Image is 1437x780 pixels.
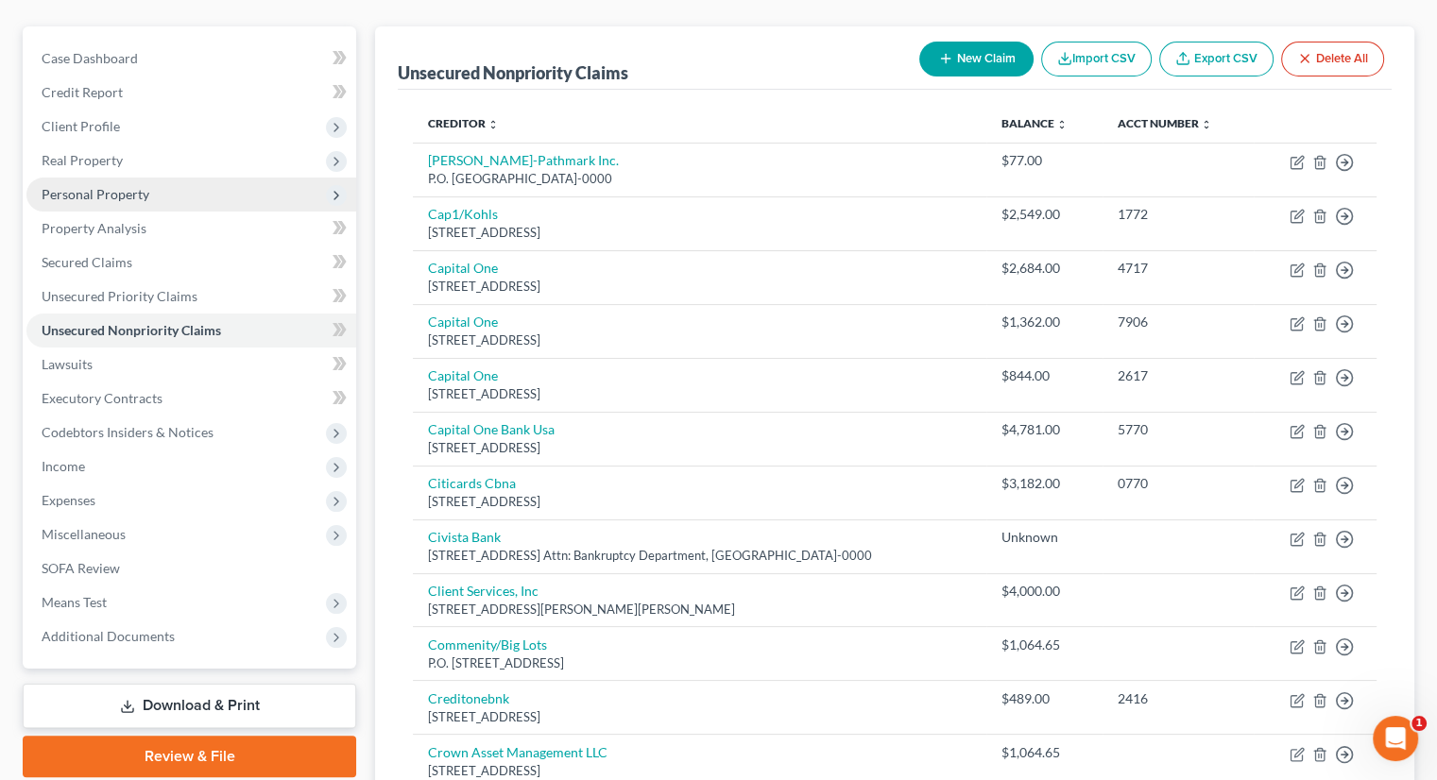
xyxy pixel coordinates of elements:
[1001,420,1087,439] div: $4,781.00
[1001,689,1087,708] div: $489.00
[1118,366,1238,385] div: 2617
[428,331,971,349] div: [STREET_ADDRESS]
[428,421,555,437] a: Capital One Bank Usa
[1001,582,1087,601] div: $4,000.00
[919,42,1034,76] button: New Claim
[42,152,123,168] span: Real Property
[1056,119,1068,130] i: unfold_more
[428,314,498,330] a: Capital One
[26,551,356,585] a: SOFA Review
[428,601,971,619] div: [STREET_ADDRESS][PERSON_NAME][PERSON_NAME]
[428,636,547,653] a: Commenity/Big Lots
[42,424,214,440] span: Codebtors Insiders & Notices
[1118,313,1238,331] div: 7906
[1001,116,1068,130] a: Balance unfold_more
[26,212,356,246] a: Property Analysis
[26,246,356,280] a: Secured Claims
[1118,205,1238,224] div: 1772
[428,439,971,457] div: [STREET_ADDRESS]
[1001,259,1087,278] div: $2,684.00
[1001,366,1087,385] div: $844.00
[42,254,132,270] span: Secured Claims
[42,322,221,338] span: Unsecured Nonpriority Claims
[26,76,356,110] a: Credit Report
[428,367,498,383] a: Capital One
[42,186,149,202] span: Personal Property
[1118,259,1238,278] div: 4717
[1118,116,1212,130] a: Acct Number unfold_more
[1001,474,1087,493] div: $3,182.00
[1118,474,1238,493] div: 0770
[428,224,971,242] div: [STREET_ADDRESS]
[1118,689,1238,708] div: 2416
[428,690,509,706] a: Creditonebnk
[1118,420,1238,439] div: 5770
[1001,528,1087,547] div: Unknown
[42,288,197,304] span: Unsecured Priority Claims
[1001,205,1087,224] div: $2,549.00
[428,708,971,726] div: [STREET_ADDRESS]
[23,736,356,777] a: Review & File
[1001,636,1087,654] div: $1,064.65
[428,206,498,222] a: Cap1/Kohls
[1041,42,1152,76] button: Import CSV
[23,684,356,728] a: Download & Print
[428,654,971,672] div: P.O. [STREET_ADDRESS]
[26,42,356,76] a: Case Dashboard
[1001,313,1087,331] div: $1,362.00
[428,385,971,403] div: [STREET_ADDRESS]
[428,762,971,780] div: [STREET_ADDRESS]
[42,628,175,644] span: Additional Documents
[26,348,356,382] a: Lawsuits
[42,526,126,542] span: Miscellaneous
[428,744,607,760] a: Crown Asset Management LLC
[1373,716,1418,761] iframe: Intercom live chat
[42,118,120,134] span: Client Profile
[26,314,356,348] a: Unsecured Nonpriority Claims
[428,170,971,188] div: P.O. [GEOGRAPHIC_DATA]-0000
[42,594,107,610] span: Means Test
[428,493,971,511] div: [STREET_ADDRESS]
[428,583,539,599] a: Client Services, Inc
[428,529,501,545] a: Civista Bank
[1001,151,1087,170] div: $77.00
[42,356,93,372] span: Lawsuits
[1281,42,1384,76] button: Delete All
[42,390,163,406] span: Executory Contracts
[428,260,498,276] a: Capital One
[1201,119,1212,130] i: unfold_more
[42,458,85,474] span: Income
[1001,743,1087,762] div: $1,064.65
[42,220,146,236] span: Property Analysis
[428,547,971,565] div: [STREET_ADDRESS] Attn: Bankruptcy Department, [GEOGRAPHIC_DATA]-0000
[42,50,138,66] span: Case Dashboard
[42,560,120,576] span: SOFA Review
[428,278,971,296] div: [STREET_ADDRESS]
[26,280,356,314] a: Unsecured Priority Claims
[1159,42,1274,76] a: Export CSV
[42,492,95,508] span: Expenses
[42,84,123,100] span: Credit Report
[488,119,499,130] i: unfold_more
[1411,716,1427,731] span: 1
[428,152,619,168] a: [PERSON_NAME]-Pathmark Inc.
[428,116,499,130] a: Creditor unfold_more
[26,382,356,415] a: Executory Contracts
[398,61,628,84] div: Unsecured Nonpriority Claims
[428,475,516,491] a: Citicards Cbna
